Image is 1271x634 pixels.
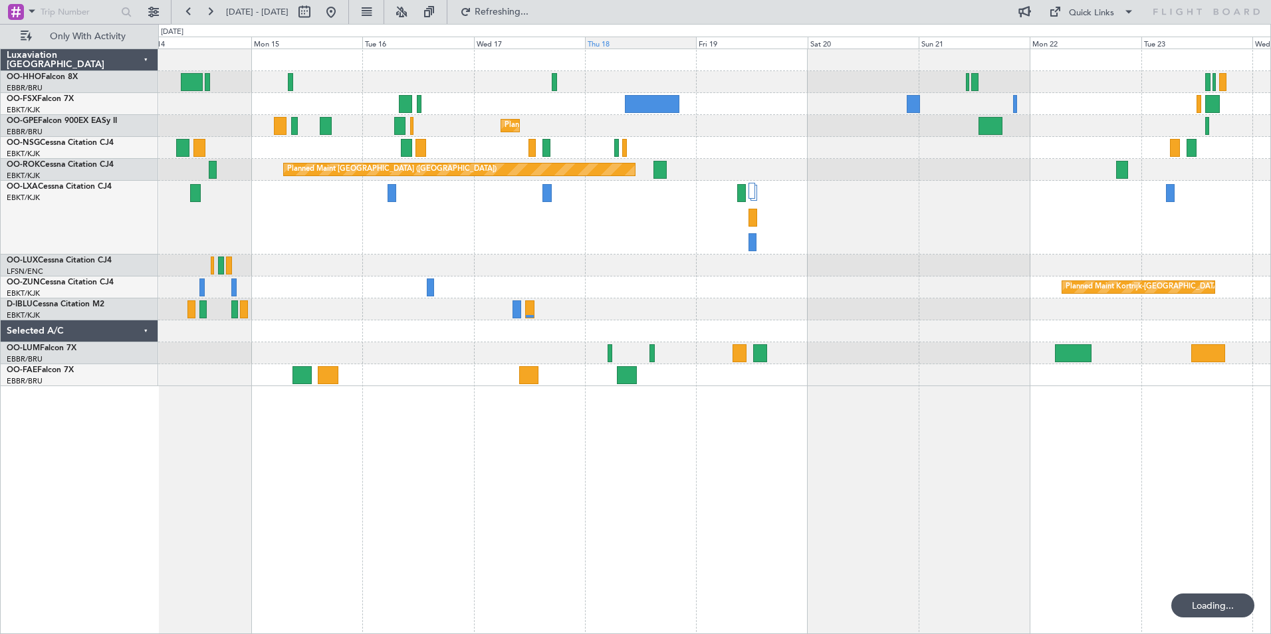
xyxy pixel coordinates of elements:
[919,37,1030,49] div: Sun 21
[1069,7,1114,20] div: Quick Links
[140,37,251,49] div: Sun 14
[585,37,696,49] div: Thu 18
[7,183,112,191] a: OO-LXACessna Citation CJ4
[7,161,40,169] span: OO-ROK
[7,193,40,203] a: EBKT/KJK
[7,310,40,320] a: EBKT/KJK
[7,376,43,386] a: EBBR/BRU
[7,300,104,308] a: D-IBLUCessna Citation M2
[7,139,114,147] a: OO-NSGCessna Citation CJ4
[7,257,38,264] span: OO-LUX
[454,1,534,23] button: Refreshing...
[161,27,183,38] div: [DATE]
[1141,37,1252,49] div: Tue 23
[1030,37,1141,49] div: Mon 22
[7,127,43,137] a: EBBR/BRU
[7,149,40,159] a: EBKT/KJK
[7,257,112,264] a: OO-LUXCessna Citation CJ4
[7,83,43,93] a: EBBR/BRU
[7,266,43,276] a: LFSN/ENC
[7,73,78,81] a: OO-HHOFalcon 8X
[696,37,807,49] div: Fri 19
[1066,277,1220,297] div: Planned Maint Kortrijk-[GEOGRAPHIC_DATA]
[505,116,745,136] div: Planned Maint [GEOGRAPHIC_DATA] ([GEOGRAPHIC_DATA] National)
[15,26,144,47] button: Only With Activity
[287,159,497,179] div: Planned Maint [GEOGRAPHIC_DATA] ([GEOGRAPHIC_DATA])
[7,288,40,298] a: EBKT/KJK
[474,37,585,49] div: Wed 17
[7,171,40,181] a: EBKT/KJK
[1171,593,1254,617] div: Loading...
[7,366,74,374] a: OO-FAEFalcon 7X
[7,105,40,115] a: EBKT/KJK
[7,117,38,125] span: OO-GPE
[7,344,76,352] a: OO-LUMFalcon 7X
[35,32,140,41] span: Only With Activity
[7,366,37,374] span: OO-FAE
[362,37,473,49] div: Tue 16
[808,37,919,49] div: Sat 20
[7,278,40,286] span: OO-ZUN
[1042,1,1141,23] button: Quick Links
[7,117,117,125] a: OO-GPEFalcon 900EX EASy II
[7,95,74,103] a: OO-FSXFalcon 7X
[474,7,530,17] span: Refreshing...
[226,6,289,18] span: [DATE] - [DATE]
[7,300,33,308] span: D-IBLU
[7,278,114,286] a: OO-ZUNCessna Citation CJ4
[7,344,40,352] span: OO-LUM
[7,73,41,81] span: OO-HHO
[251,37,362,49] div: Mon 15
[7,183,38,191] span: OO-LXA
[7,354,43,364] a: EBBR/BRU
[7,139,40,147] span: OO-NSG
[7,161,114,169] a: OO-ROKCessna Citation CJ4
[41,2,117,22] input: Trip Number
[7,95,37,103] span: OO-FSX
